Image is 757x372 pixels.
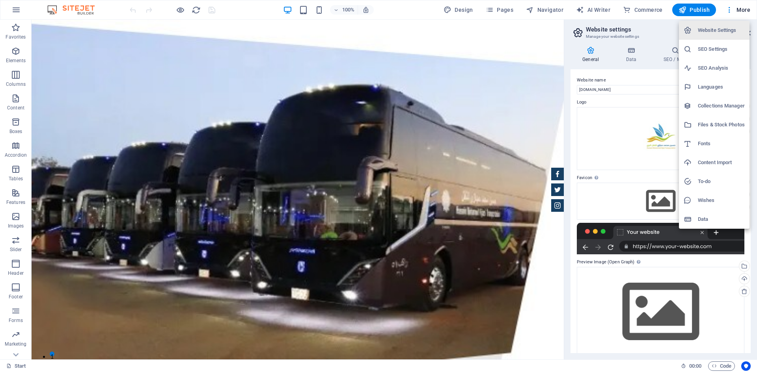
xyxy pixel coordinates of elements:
h6: Files & Stock Photos [698,120,745,130]
h6: Website Settings [698,26,745,35]
h6: Content Import [698,158,745,167]
h6: To-do [698,177,745,186]
h6: SEO Settings [698,44,745,54]
h6: SEO Analysis [698,63,745,73]
h6: Collections Manager [698,101,745,111]
button: 1 [18,332,23,337]
h6: Data [698,215,745,224]
h6: Wishes [698,196,745,205]
h6: Languages [698,82,745,92]
h6: Fonts [698,139,745,148]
